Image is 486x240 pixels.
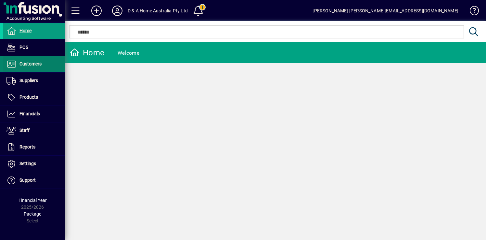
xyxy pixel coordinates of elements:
[19,94,38,100] span: Products
[118,48,139,58] div: Welcome
[19,28,32,33] span: Home
[19,144,35,149] span: Reports
[3,172,65,189] a: Support
[19,61,42,66] span: Customers
[3,122,65,139] a: Staff
[19,177,36,183] span: Support
[86,5,107,17] button: Add
[19,198,47,203] span: Financial Year
[3,156,65,172] a: Settings
[128,6,188,16] div: D & A Home Australia Pty Ltd
[465,1,478,22] a: Knowledge Base
[313,6,458,16] div: [PERSON_NAME] [PERSON_NAME][EMAIL_ADDRESS][DOMAIN_NAME]
[19,111,40,116] span: Financials
[3,139,65,155] a: Reports
[19,45,28,50] span: POS
[19,78,38,83] span: Suppliers
[3,89,65,106] a: Products
[24,211,41,217] span: Package
[107,5,128,17] button: Profile
[70,48,104,58] div: Home
[3,73,65,89] a: Suppliers
[3,39,65,56] a: POS
[3,106,65,122] a: Financials
[19,161,36,166] span: Settings
[3,56,65,72] a: Customers
[19,128,30,133] span: Staff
